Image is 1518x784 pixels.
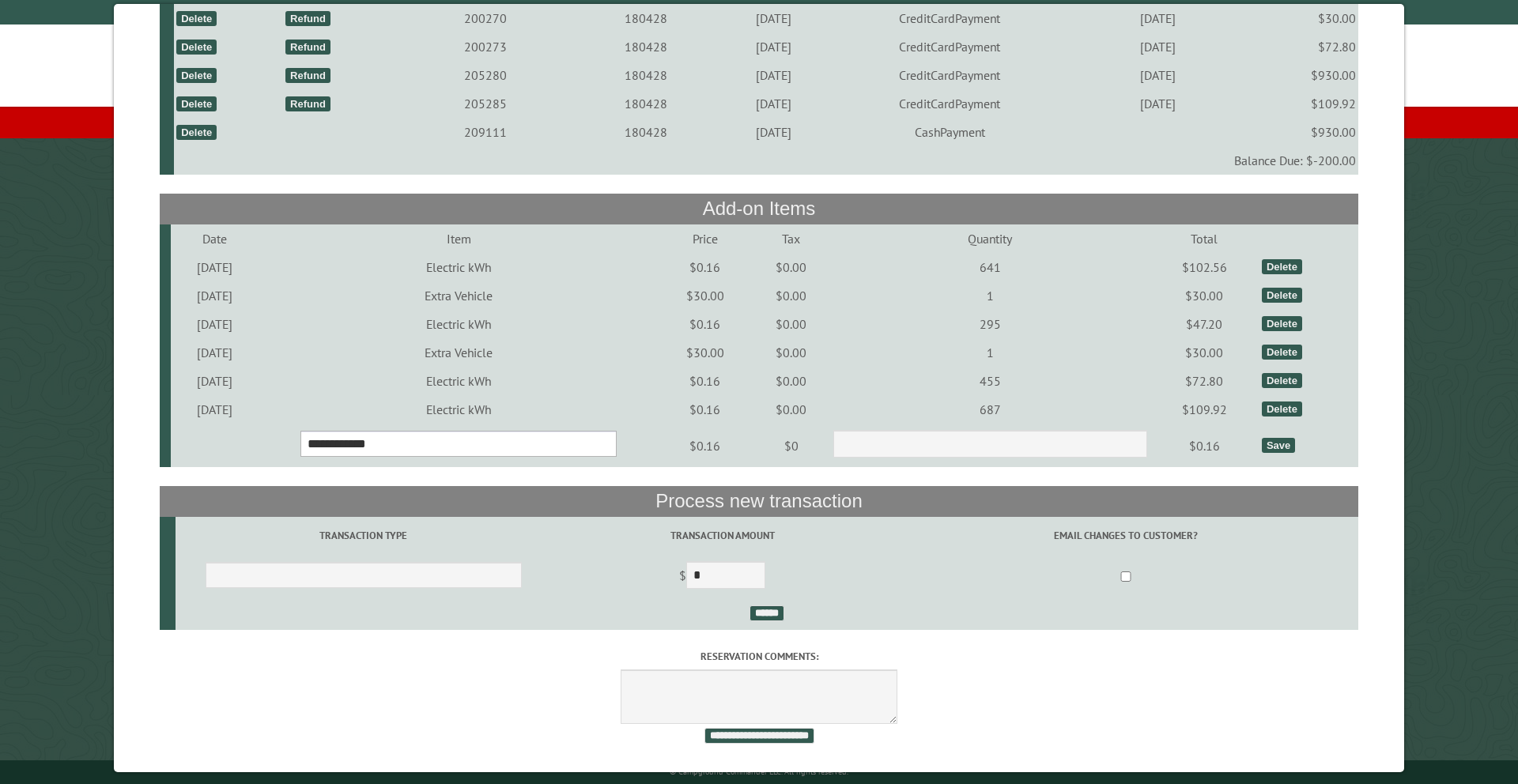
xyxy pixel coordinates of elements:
div: Delete [1262,345,1302,360]
td: Item [259,224,658,253]
td: $72.80 [1150,367,1259,395]
td: Electric kWh [259,367,658,395]
td: Price [658,224,752,253]
td: $0.16 [658,367,752,395]
td: $0.16 [658,424,752,468]
div: Delete [176,125,217,140]
td: [DATE] [1078,4,1238,32]
td: $109.92 [1238,89,1358,118]
td: Balance Due: $-200.00 [174,146,1358,175]
td: Electric kWh [259,310,658,338]
td: $109.92 [1150,395,1259,424]
td: CreditCardPayment [822,32,1078,61]
td: $0.00 [752,395,830,424]
td: $30.00 [1238,4,1358,32]
td: [DATE] [724,32,821,61]
td: $0.16 [658,310,752,338]
td: $930.00 [1238,118,1358,146]
td: $47.20 [1150,310,1259,338]
td: 180428 [568,61,725,89]
td: $0.00 [752,281,830,310]
td: [DATE] [171,310,259,338]
td: Extra Vehicle [259,338,658,367]
td: Electric kWh [259,253,658,281]
td: $ [552,555,893,599]
td: 180428 [568,89,725,118]
td: Tax [752,224,830,253]
div: Delete [176,96,217,111]
td: [DATE] [1078,89,1238,118]
div: Delete [1262,259,1302,274]
td: 180428 [568,32,725,61]
td: $0.00 [752,367,830,395]
label: Email changes to customer? [896,528,1356,543]
td: $0.16 [658,395,752,424]
td: [DATE] [171,395,259,424]
td: 641 [830,253,1150,281]
div: Delete [1262,288,1302,303]
td: $30.00 [1150,338,1259,367]
td: 687 [830,395,1150,424]
div: Delete [1262,401,1302,416]
td: $30.00 [658,338,752,367]
td: $0.00 [752,338,830,367]
label: Reservation comments: [160,649,1359,664]
td: [DATE] [1078,61,1238,89]
td: $30.00 [658,281,752,310]
td: 205280 [403,61,568,89]
td: $930.00 [1238,61,1358,89]
td: 295 [830,310,1150,338]
th: Process new transaction [160,486,1359,516]
td: 180428 [568,4,725,32]
td: $0.00 [752,310,830,338]
td: CreditCardPayment [822,61,1078,89]
div: Refund [285,40,330,55]
td: 1 [830,338,1150,367]
small: © Campground Commander LLC. All rights reserved. [670,767,848,777]
div: Delete [1262,316,1302,331]
div: Refund [285,68,330,83]
td: Electric kWh [259,395,658,424]
td: Quantity [830,224,1150,253]
td: [DATE] [724,4,821,32]
td: [DATE] [724,61,821,89]
td: 455 [830,367,1150,395]
td: $0.00 [752,253,830,281]
td: $30.00 [1150,281,1259,310]
td: [DATE] [1078,32,1238,61]
td: Date [171,224,259,253]
td: Total [1150,224,1259,253]
td: 205285 [403,89,568,118]
label: Transaction Amount [554,528,891,543]
th: Add-on Items [160,194,1359,224]
td: $0.16 [1150,424,1259,468]
td: 200273 [403,32,568,61]
td: $102.56 [1150,253,1259,281]
div: Delete [176,11,217,26]
td: 200270 [403,4,568,32]
td: 180428 [568,118,725,146]
td: [DATE] [171,338,259,367]
td: 209111 [403,118,568,146]
div: Refund [285,11,330,26]
div: Delete [176,68,217,83]
div: Delete [176,40,217,55]
div: Delete [1262,373,1302,388]
td: [DATE] [171,253,259,281]
label: Transaction Type [178,528,549,543]
td: $0.16 [658,253,752,281]
td: Extra Vehicle [259,281,658,310]
td: [DATE] [171,367,259,395]
td: CashPayment [822,118,1078,146]
td: $72.80 [1238,32,1358,61]
td: CreditCardPayment [822,4,1078,32]
td: $0 [752,424,830,468]
div: Refund [285,96,330,111]
td: [DATE] [171,281,259,310]
td: [DATE] [724,89,821,118]
div: Save [1262,438,1295,453]
td: [DATE] [724,118,821,146]
td: CreditCardPayment [822,89,1078,118]
td: 1 [830,281,1150,310]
